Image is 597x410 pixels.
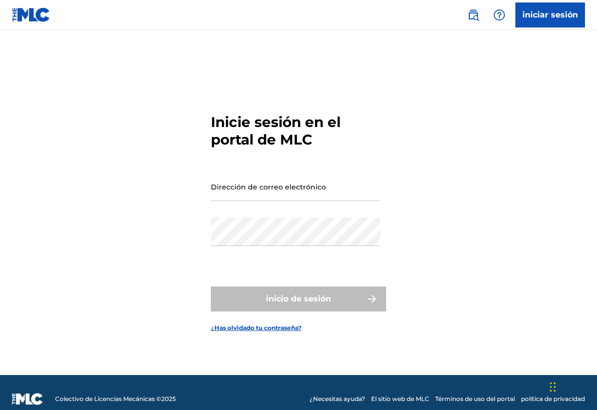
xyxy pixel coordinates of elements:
img: Logotipo [12,393,43,405]
a: iniciar sesión [515,2,585,27]
img: Logotipo de MLC [12,7,51,22]
a: ¿Has olvidado tu contraseña? [211,323,302,332]
a: El sitio web de MLC [371,394,429,403]
img: ayuda [493,9,505,21]
a: Búsqueda pública [463,5,483,25]
div: Arrastrar [550,372,556,402]
span: Colectivo de Licencias Mecánicas © 2025 [55,394,176,403]
div: ayuda [489,5,509,25]
a: política de privacidad [521,394,585,403]
h3: Inicie sesión en el portal de MLC [211,113,386,148]
iframe: Widget de chat [547,362,597,410]
a: Términos de uso del portal [435,394,515,403]
a: ¿Necesitas ayuda? [310,394,365,403]
img: BUSCAR [467,9,479,21]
